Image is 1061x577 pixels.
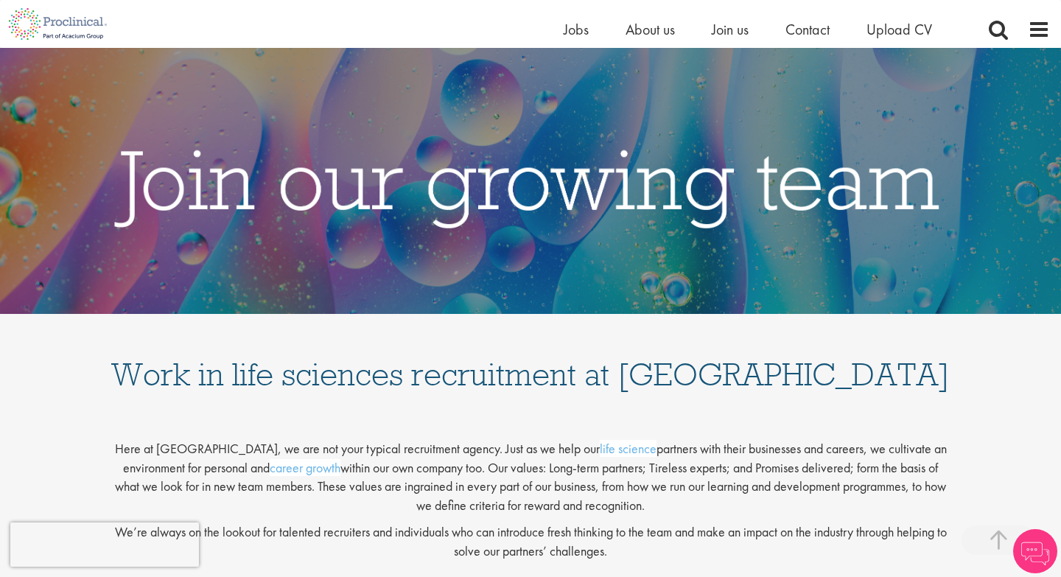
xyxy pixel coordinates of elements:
a: Upload CV [866,20,932,39]
a: life science [600,440,656,457]
img: Chatbot [1013,529,1057,573]
a: career growth [270,459,340,476]
iframe: reCAPTCHA [10,522,199,567]
p: Here at [GEOGRAPHIC_DATA], we are not your typical recruitment agency. Just as we help our partne... [111,427,950,515]
a: Join us [712,20,749,39]
a: Contact [785,20,830,39]
a: Jobs [564,20,589,39]
a: About us [626,20,675,39]
h1: Work in life sciences recruitment at [GEOGRAPHIC_DATA] [111,329,950,391]
p: We’re always on the lookout for talented recruiters and individuals who can introduce fresh think... [111,522,950,560]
